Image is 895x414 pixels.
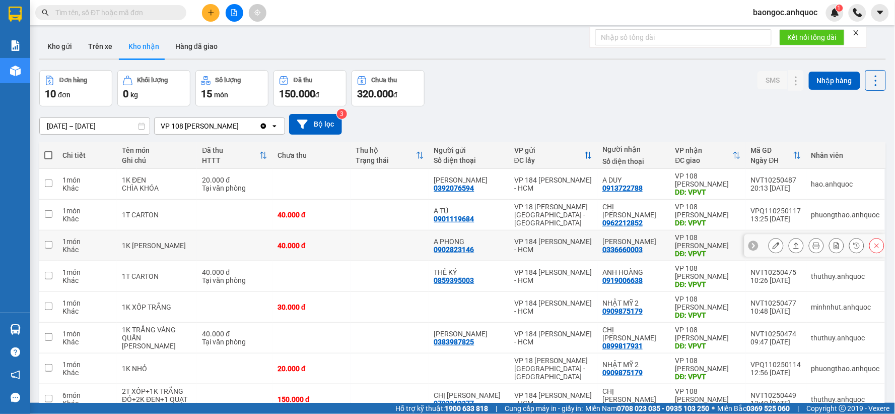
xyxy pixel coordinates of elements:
[161,121,239,131] div: VP 108 [PERSON_NAME]
[11,370,20,380] span: notification
[853,8,862,17] img: phone-icon
[602,268,665,276] div: ANH HOÀNG
[315,91,319,99] span: đ
[337,109,347,119] sup: 3
[876,8,885,17] span: caret-down
[675,357,741,373] div: VP 108 [PERSON_NAME]
[811,334,880,342] div: thuthuy.anhquoc
[751,146,793,154] div: Mã GD
[670,142,746,169] th: Toggle SortBy
[811,303,880,311] div: minhnhut.anhquoc
[202,268,267,276] div: 40.000 đ
[434,176,504,184] div: C NGỌC
[602,203,665,219] div: CHỊ UYÊN
[279,88,315,100] span: 150.000
[356,156,416,164] div: Trạng thái
[675,156,733,164] div: ĐC giao
[675,250,741,258] div: DĐ: VPVT
[747,404,790,412] strong: 0369 525 060
[278,242,346,250] div: 40.000 đ
[809,72,860,90] button: Nhập hàng
[675,219,741,227] div: DĐ: VPVT
[509,142,597,169] th: Toggle SortBy
[249,4,266,22] button: aim
[434,391,504,399] div: CHỊ VY
[59,77,87,84] div: Đơn hàng
[55,7,174,18] input: Tìm tên, số ĐT hoặc mã đơn
[751,369,801,377] div: 12:56 [DATE]
[122,272,192,280] div: 1T CARTON
[434,215,474,223] div: 0901119684
[270,122,279,130] svg: open
[40,118,150,134] input: Select a date range.
[62,268,112,276] div: 1 món
[789,238,804,253] div: Giao hàng
[195,70,268,106] button: Số lượng15món
[395,403,488,414] span: Hỗ trợ kỹ thuật:
[751,184,801,192] div: 20:13 [DATE]
[434,246,474,254] div: 0902823146
[811,365,880,373] div: phuongthao.anhquoc
[122,326,192,350] div: 1K TRẮNG VÀNG QUẤN CHUNG
[254,9,261,16] span: aim
[434,156,504,164] div: Số điện thoại
[505,403,583,414] span: Cung cấp máy in - giấy in:
[202,338,267,346] div: Tại văn phòng
[62,361,112,369] div: 1 món
[201,88,212,100] span: 15
[10,40,21,51] img: solution-icon
[62,238,112,246] div: 1 món
[811,272,880,280] div: thuthuy.anhquoc
[120,34,167,58] button: Kho nhận
[675,146,733,154] div: VP nhận
[202,156,259,164] div: HTTT
[595,29,772,45] input: Nhập số tổng đài
[294,77,312,84] div: Đã thu
[675,373,741,381] div: DĐ: VPVT
[434,276,474,284] div: 0859395003
[62,391,112,399] div: 6 món
[62,215,112,223] div: Khác
[871,4,889,22] button: caret-down
[853,29,860,36] span: close
[751,399,801,407] div: 12:40 [DATE]
[62,184,112,192] div: Khác
[751,307,801,315] div: 10:48 [DATE]
[62,246,112,254] div: Khác
[839,405,846,412] span: copyright
[514,156,584,164] div: ĐC lấy
[167,34,226,58] button: Hàng đã giao
[122,387,192,411] div: 2T XỐP+1K TRẮNG ĐỎ+2K ĐEN+1 QUẠT XÁM
[62,151,112,159] div: Chi tiết
[798,403,799,414] span: |
[751,276,801,284] div: 10:26 [DATE]
[751,176,801,184] div: NVT10250487
[62,276,112,284] div: Khác
[434,330,504,338] div: ANH BẢO
[602,145,665,153] div: Người nhận
[202,330,267,338] div: 40.000 đ
[434,399,474,407] div: 0792343277
[278,395,346,403] div: 150.000 đ
[122,176,192,184] div: 1K ĐEN
[514,238,592,254] div: VP 184 [PERSON_NAME] - HCM
[208,9,215,16] span: plus
[675,311,741,319] div: DĐ: VPVT
[602,238,665,246] div: ANH TIẾN
[434,238,504,246] div: A PHONG
[197,142,272,169] th: Toggle SortBy
[675,233,741,250] div: VP 108 [PERSON_NAME]
[586,403,710,414] span: Miền Nam
[434,338,474,346] div: 0383987825
[602,176,665,184] div: A DUY
[80,34,120,58] button: Trên xe
[45,88,56,100] span: 10
[62,176,112,184] div: 1 món
[278,303,346,311] div: 30.000 đ
[514,391,592,407] div: VP 184 [PERSON_NAME] - HCM
[58,91,71,99] span: đơn
[117,70,190,106] button: Khối lượng0kg
[62,338,112,346] div: Khác
[751,338,801,346] div: 09:47 [DATE]
[751,268,801,276] div: NVT10250475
